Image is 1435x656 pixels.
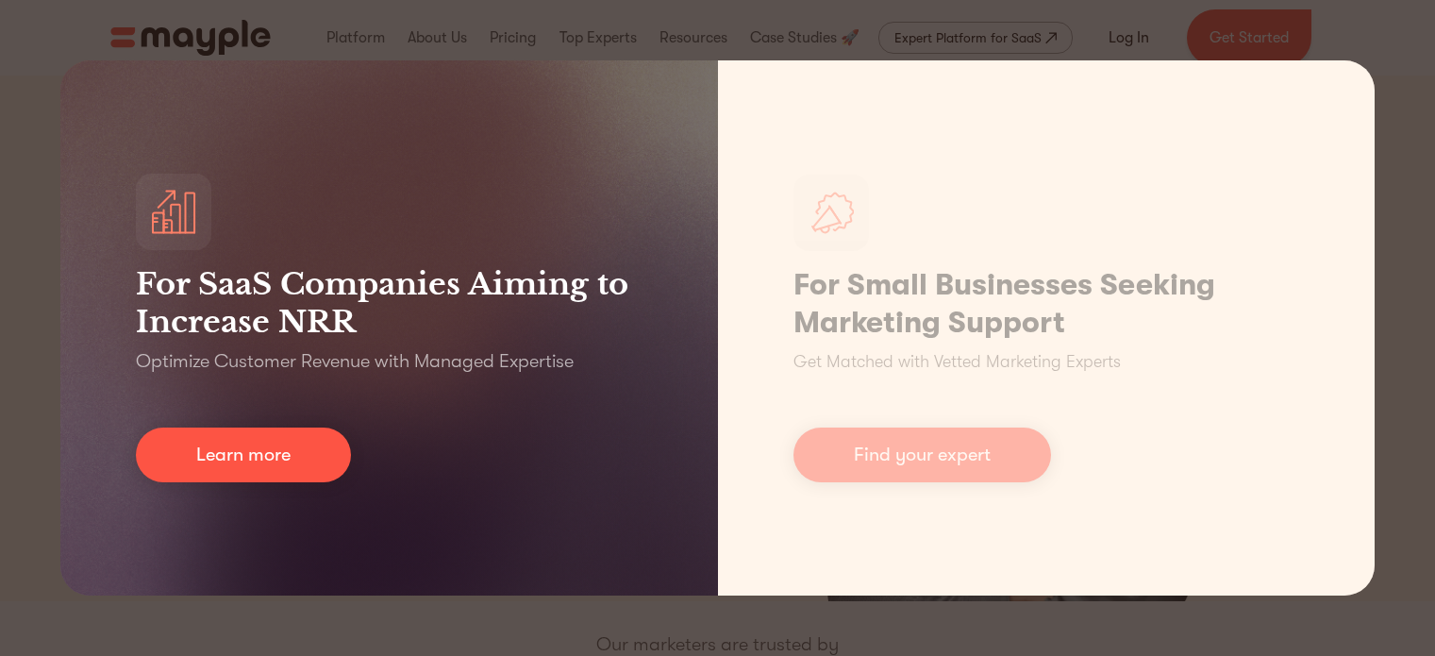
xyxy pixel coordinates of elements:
[793,266,1300,342] h1: For Small Businesses Seeking Marketing Support
[136,348,574,375] p: Optimize Customer Revenue with Managed Expertise
[793,428,1051,482] a: Find your expert
[136,265,642,341] h3: For SaaS Companies Aiming to Increase NRR
[136,428,351,482] a: Learn more
[793,349,1121,375] p: Get Matched with Vetted Marketing Experts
